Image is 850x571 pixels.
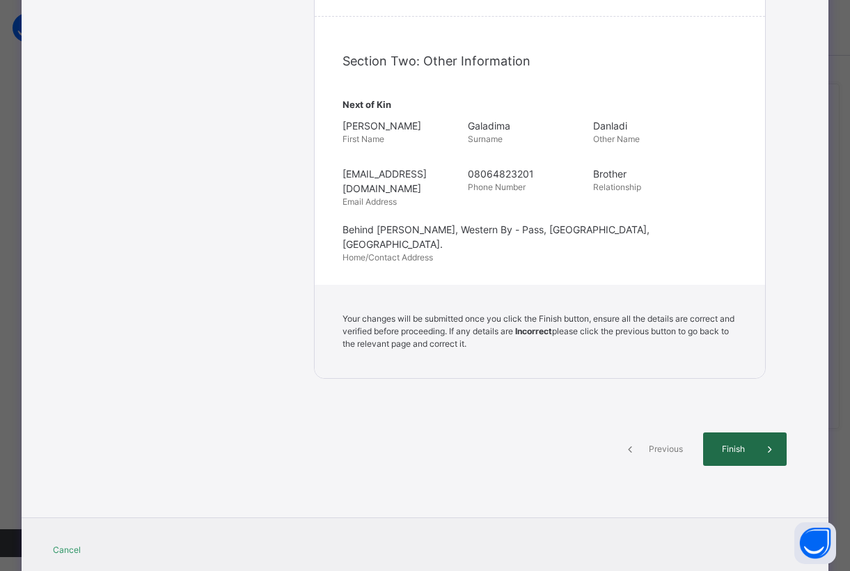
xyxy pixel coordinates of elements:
[343,134,384,144] span: First Name
[343,252,433,263] span: Home/Contact Address
[593,118,711,133] span: Danladi
[343,54,530,68] span: Section Two: Other Information
[343,222,738,251] span: Behind [PERSON_NAME], Western By - Pass, [GEOGRAPHIC_DATA], [GEOGRAPHIC_DATA].
[468,118,586,133] span: Galadima
[714,443,753,455] span: Finish
[343,313,734,349] span: Your changes will be submitted once you click the Finish button, ensure all the details are corre...
[343,196,397,207] span: Email Address
[515,326,552,336] b: Incorrect
[468,166,586,181] span: 08064823201
[53,544,81,556] span: Cancel
[794,522,836,564] button: Open asap
[647,443,685,455] span: Previous
[343,118,461,133] span: [PERSON_NAME]
[593,134,640,144] span: Other Name
[593,182,641,192] span: Relationship
[468,134,503,144] span: Surname
[593,166,711,181] span: Brother
[343,166,461,196] span: [EMAIL_ADDRESS][DOMAIN_NAME]
[468,182,526,192] span: Phone Number
[343,98,738,112] span: Next of Kin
